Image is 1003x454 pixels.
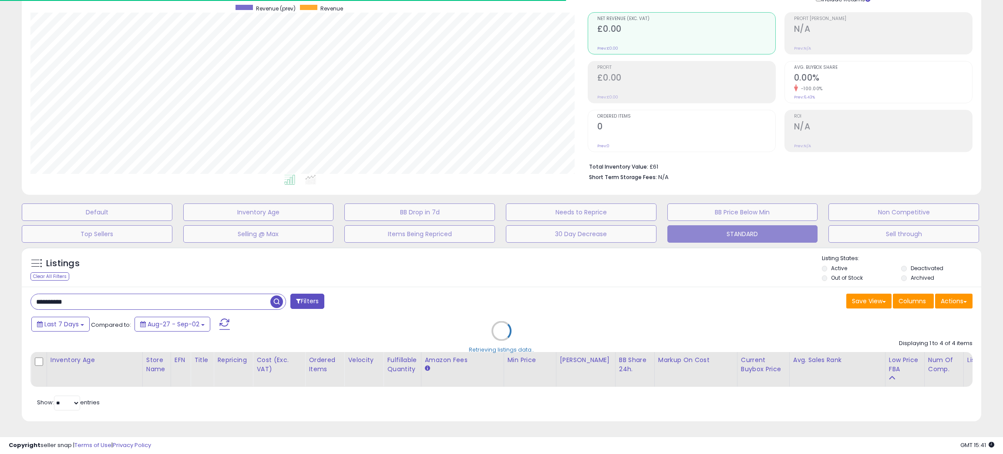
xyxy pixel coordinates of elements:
[794,95,815,100] small: Prev: 6.43%
[597,95,618,100] small: Prev: £0.00
[320,5,343,12] span: Revenue
[74,441,111,449] a: Terms of Use
[667,203,818,221] button: BB Price Below Min
[506,203,656,221] button: Needs to Reprice
[794,46,811,51] small: Prev: N/A
[597,122,775,133] h2: 0
[256,5,296,12] span: Revenue (prev)
[798,85,823,92] small: -100.00%
[183,203,334,221] button: Inventory Age
[828,203,979,221] button: Non Competitive
[344,225,495,243] button: Items Being Repriced
[597,143,609,149] small: Prev: 0
[794,114,972,119] span: ROI
[589,173,657,181] b: Short Term Storage Fees:
[589,161,966,171] li: £61
[597,24,775,36] h2: £0.00
[597,17,775,21] span: Net Revenue (Exc. VAT)
[794,24,972,36] h2: N/A
[794,65,972,70] span: Avg. Buybox Share
[597,114,775,119] span: Ordered Items
[794,143,811,149] small: Prev: N/A
[9,441,40,449] strong: Copyright
[597,65,775,70] span: Profit
[794,122,972,133] h2: N/A
[667,225,818,243] button: STANDARD
[828,225,979,243] button: Sell through
[960,441,994,449] span: 2025-09-10 15:41 GMT
[22,225,172,243] button: Top Sellers
[589,163,648,170] b: Total Inventory Value:
[113,441,151,449] a: Privacy Policy
[469,346,534,354] div: Retrieving listings data..
[597,73,775,85] h2: £0.00
[344,203,495,221] button: BB Drop in 7d
[22,203,172,221] button: Default
[183,225,334,243] button: Selling @ Max
[794,73,972,85] h2: 0.00%
[9,441,151,450] div: seller snap | |
[597,46,618,51] small: Prev: £0.00
[658,173,669,181] span: N/A
[794,17,972,21] span: Profit [PERSON_NAME]
[506,225,656,243] button: 30 Day Decrease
